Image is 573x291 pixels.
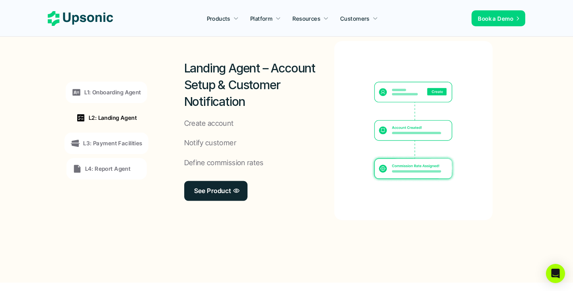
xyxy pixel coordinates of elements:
p: L2: Landing Agent [89,113,137,122]
p: Resources [292,14,320,23]
h2: Landing Agent – Account Setup & Customer Notification [184,60,335,110]
p: Notify customer [184,138,236,149]
div: Open Intercom Messenger [546,264,565,283]
p: L1: Onboarding Agent [84,88,141,96]
a: Products [202,11,244,25]
p: Define commission rates [184,157,264,169]
p: Products [207,14,230,23]
span: Book a Demo [478,15,513,22]
p: See Product [194,185,231,197]
p: Create account [184,118,234,130]
a: See Product [184,181,248,201]
p: Platform [250,14,273,23]
p: L4: Report Agent [85,164,131,173]
p: Customers [340,14,370,23]
a: Book a Demo [472,10,525,26]
p: L3: Payment Facilities [83,139,142,147]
